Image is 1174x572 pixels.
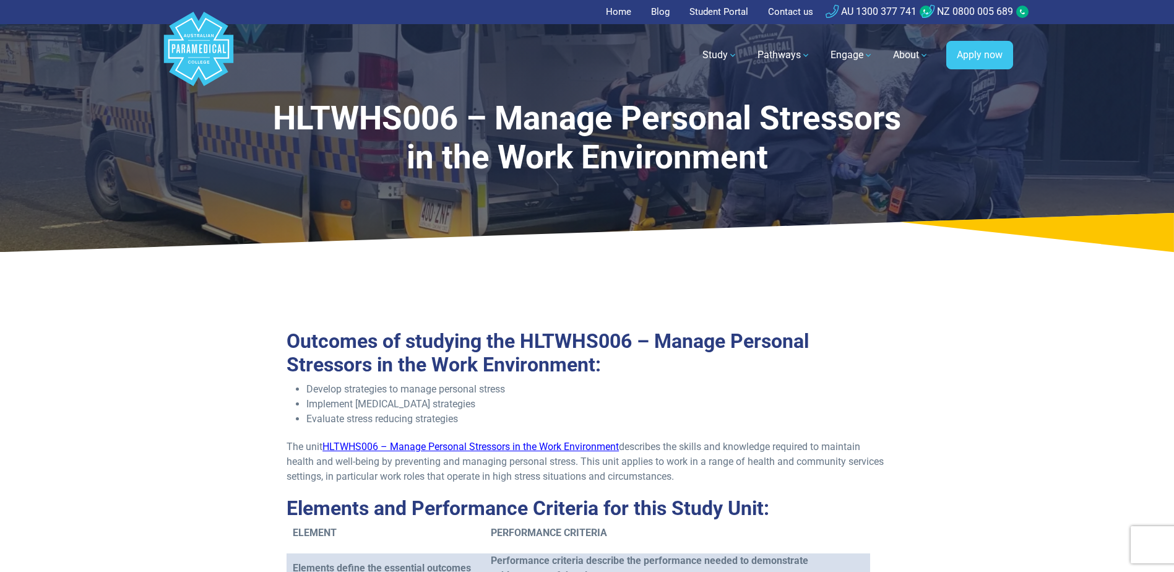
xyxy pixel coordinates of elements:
a: AU 1300 377 741 [826,6,917,17]
h1: HLTWHS006 – Manage Personal Stressors in the Work Environment [268,99,907,178]
h2: Outcomes of studying the HLTWHS006 – Manage Personal Stressors in the Work Environment: [287,329,887,377]
a: Study [695,38,745,72]
li: Implement [MEDICAL_DATA] strategies [306,397,887,412]
h2: Elements and Performance Criteria for this Study Unit: [287,496,887,520]
strong: ELEMENT [293,527,337,539]
a: Apply now [946,41,1013,69]
p: The unit describes the skills and knowledge required to maintain health and well-being by prevent... [287,440,887,484]
li: Evaluate stress reducing strategies [306,412,887,427]
li: Develop strategies to manage personal stress [306,382,887,397]
a: Pathways [750,38,818,72]
a: HLTWHS006 – Manage Personal Stressors in the Work Environment [322,441,619,453]
a: NZ 0800 005 689 [922,6,1013,17]
a: Australian Paramedical College [162,24,236,87]
a: Engage [823,38,881,72]
a: About [886,38,936,72]
strong: PERFORMANCE CRITERIA [491,527,607,539]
